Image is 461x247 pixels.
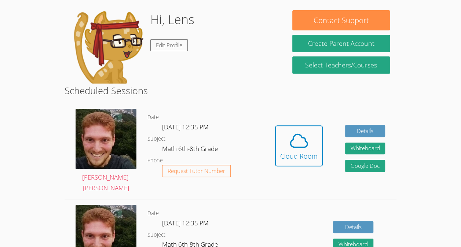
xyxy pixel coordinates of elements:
[292,56,389,74] a: Select Teachers/Courses
[76,109,136,169] img: avatar.png
[275,125,323,166] button: Cloud Room
[292,35,389,52] button: Create Parent Account
[150,39,188,51] a: Edit Profile
[147,134,165,144] dt: Subject
[162,123,209,131] span: [DATE] 12:35 PM
[292,10,389,30] button: Contact Support
[162,219,209,227] span: [DATE] 12:35 PM
[150,10,194,29] h1: Hi, Lens
[162,165,231,177] button: Request Tutor Number
[168,168,225,174] span: Request Tutor Number
[162,144,219,156] dd: Math 6th-8th Grade
[147,156,163,165] dt: Phone
[147,231,165,240] dt: Subject
[147,113,159,122] dt: Date
[345,160,385,172] a: Google Doc
[147,209,159,218] dt: Date
[71,10,144,84] img: default.png
[345,125,385,137] a: Details
[76,109,136,193] a: [PERSON_NAME]-[PERSON_NAME]
[65,84,396,97] h2: Scheduled Sessions
[333,221,373,233] a: Details
[280,151,318,161] div: Cloud Room
[345,143,385,155] button: Whiteboard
